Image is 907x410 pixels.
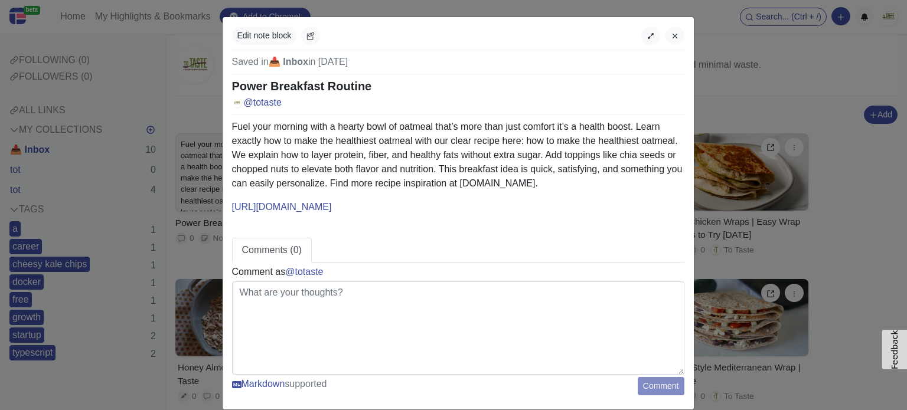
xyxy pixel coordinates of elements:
[232,379,285,389] a: Markdown
[244,96,282,110] span: @totaste
[232,79,684,93] div: Power Breakfast Routine
[232,27,297,45] button: Edit note block
[638,377,684,395] button: Comment
[301,27,320,45] button: Copied
[890,330,899,369] span: Feedback
[232,120,684,191] p: Fuel your morning with a hearty bowl of oatmeal that’s more than just comfort it’s a health boost...
[232,96,684,110] a: totaste @totaste
[232,377,327,391] span: supported
[285,267,323,277] a: @totaste
[269,57,308,67] b: 📥 Inbox
[232,202,332,212] a: [URL][DOMAIN_NAME]
[641,27,660,45] button: Expand view
[232,238,312,263] a: Comments (0)
[232,265,324,279] div: Comment as
[232,98,242,107] img: totaste
[232,55,684,74] div: Saved in in [DATE]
